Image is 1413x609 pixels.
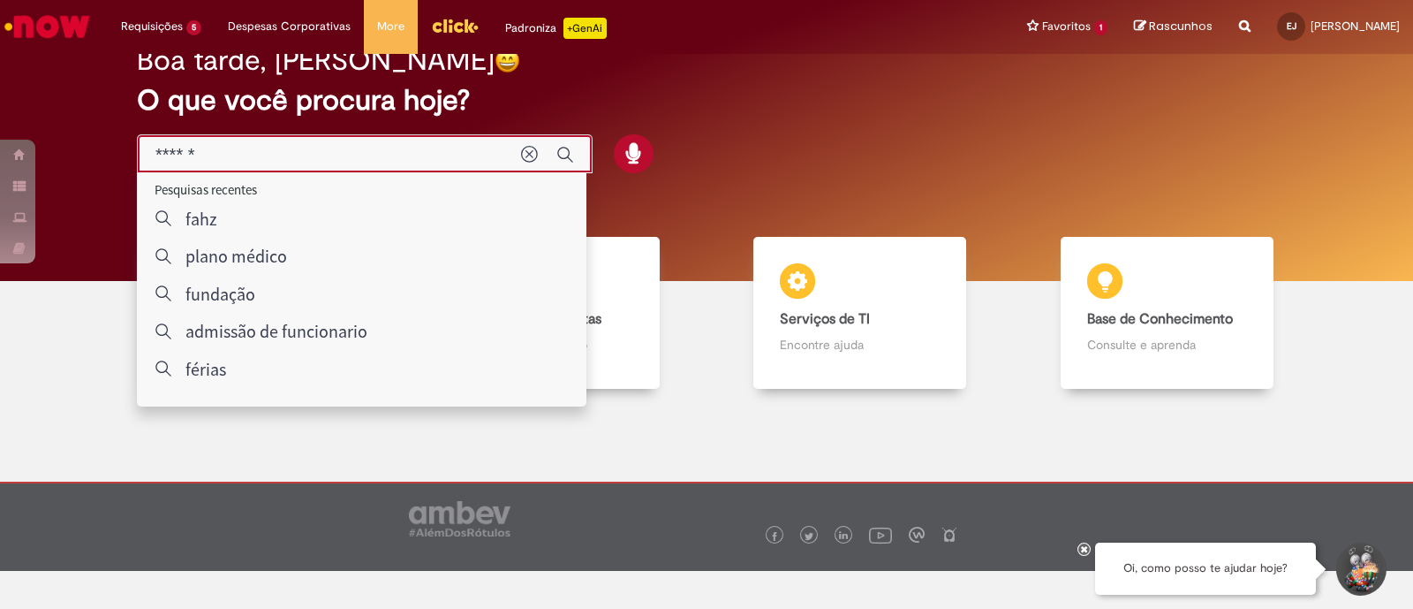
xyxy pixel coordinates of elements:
span: 1 [1094,20,1107,35]
span: Favoritos [1042,18,1091,35]
b: Catálogo de Ofertas [473,310,601,328]
b: Base de Conhecimento [1087,310,1233,328]
p: Encontre ajuda [780,336,940,354]
img: logo_footer_youtube.png [869,523,892,546]
h2: O que você procura hoje? [137,85,1276,116]
p: Consulte e aprenda [1087,336,1247,354]
img: logo_footer_twitter.png [805,532,813,541]
img: happy-face.png [495,48,520,73]
img: logo_footer_workplace.png [909,527,925,543]
a: Base de Conhecimento Consulte e aprenda [1014,237,1321,390]
h2: Boa tarde, [PERSON_NAME] [137,45,495,76]
a: Rascunhos [1134,19,1213,35]
span: [PERSON_NAME] [1311,19,1400,34]
span: 5 [186,20,201,35]
span: EJ [1287,20,1296,32]
button: Iniciar Conversa de Suporte [1334,543,1387,596]
span: Despesas Corporativas [228,18,351,35]
span: Requisições [121,18,183,35]
a: Serviços de TI Encontre ajuda [706,237,1014,390]
img: logo_footer_naosei.png [941,527,957,543]
div: Padroniza [505,18,607,39]
span: More [377,18,404,35]
img: ServiceNow [2,9,93,44]
b: Serviços de TI [780,310,870,328]
a: Tirar dúvidas Tirar dúvidas com Lupi Assist e Gen Ai [93,237,400,390]
img: logo_footer_facebook.png [770,532,779,541]
img: logo_footer_linkedin.png [839,531,848,542]
img: click_logo_yellow_360x200.png [431,12,479,39]
span: Rascunhos [1149,18,1213,34]
img: logo_footer_ambev_rotulo_gray.png [409,501,510,537]
p: +GenAi [563,18,607,39]
div: Oi, como posso te ajudar hoje? [1095,543,1316,595]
